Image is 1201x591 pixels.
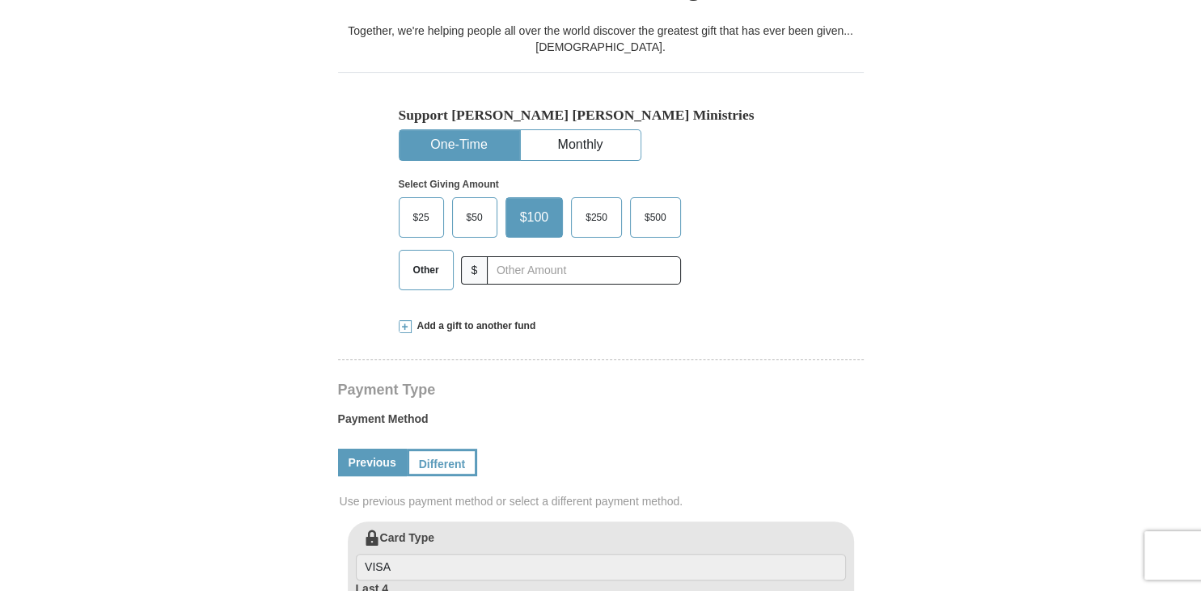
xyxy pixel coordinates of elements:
[400,130,519,160] button: One-Time
[338,23,864,55] div: Together, we're helping people all over the world discover the greatest gift that has ever been g...
[338,383,864,396] h4: Payment Type
[405,205,438,230] span: $25
[338,411,864,435] label: Payment Method
[636,205,675,230] span: $500
[405,258,447,282] span: Other
[521,130,641,160] button: Monthly
[338,449,407,476] a: Previous
[577,205,615,230] span: $250
[356,554,846,581] input: Card Type
[399,179,499,190] strong: Select Giving Amount
[512,205,557,230] span: $100
[340,493,865,509] span: Use previous payment method or select a different payment method.
[407,449,478,476] a: Different
[399,107,803,124] h5: Support [PERSON_NAME] [PERSON_NAME] Ministries
[461,256,488,285] span: $
[412,319,536,333] span: Add a gift to another fund
[487,256,680,285] input: Other Amount
[356,530,846,581] label: Card Type
[459,205,491,230] span: $50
